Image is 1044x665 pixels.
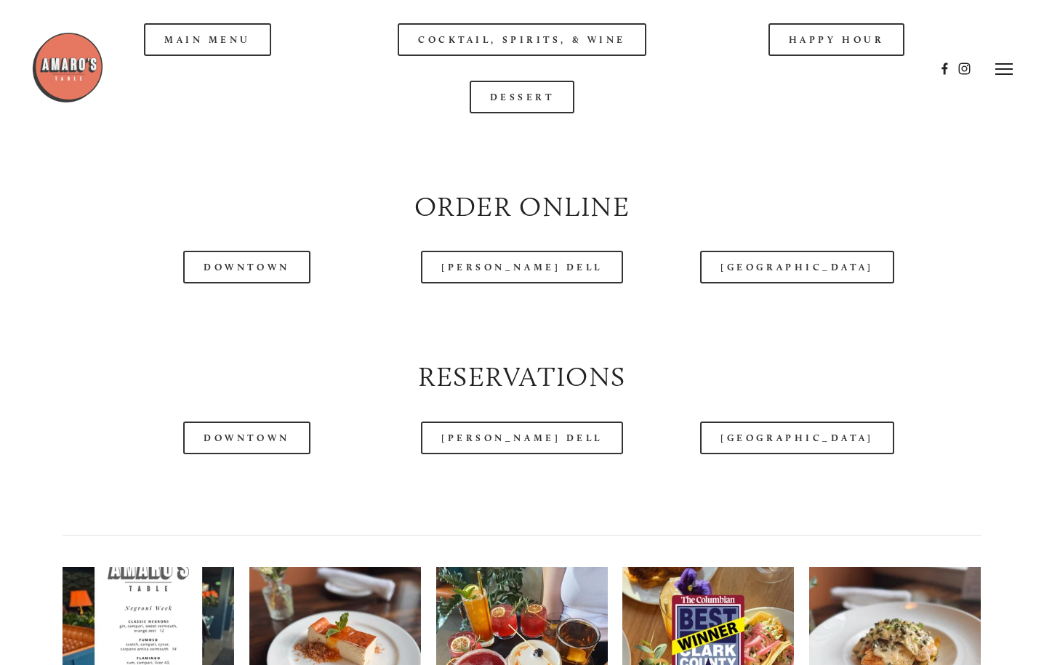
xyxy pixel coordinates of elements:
h2: Reservations [63,358,981,396]
h2: Order Online [63,188,981,226]
a: [GEOGRAPHIC_DATA] [700,422,894,454]
a: Downtown [183,251,310,283]
a: [GEOGRAPHIC_DATA] [700,251,894,283]
a: [PERSON_NAME] Dell [421,422,623,454]
a: Downtown [183,422,310,454]
a: [PERSON_NAME] Dell [421,251,623,283]
img: Amaro's Table [31,31,104,104]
